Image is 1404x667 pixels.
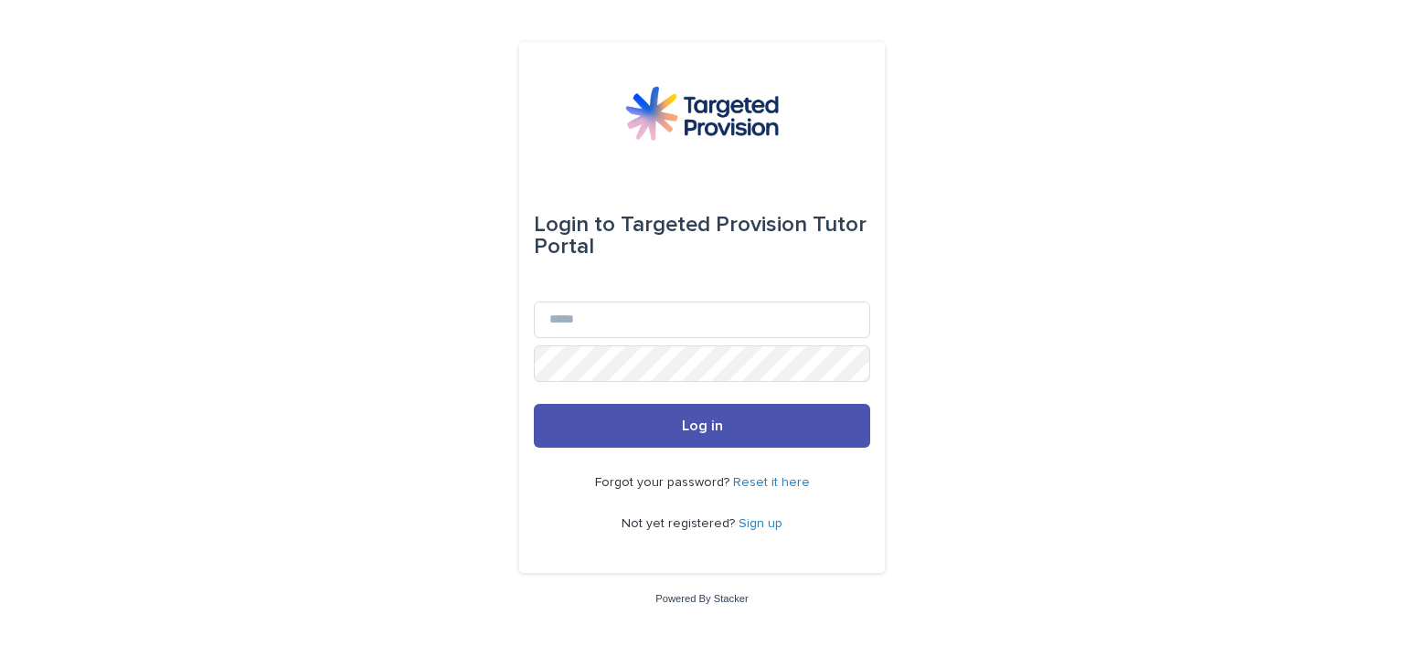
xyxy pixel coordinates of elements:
a: Reset it here [733,476,810,489]
img: M5nRWzHhSzIhMunXDL62 [625,86,779,141]
div: Targeted Provision Tutor Portal [534,199,870,272]
button: Log in [534,404,870,448]
span: Not yet registered? [622,517,739,530]
a: Powered By Stacker [655,593,748,604]
span: Forgot your password? [595,476,733,489]
span: Login to [534,214,615,236]
span: Log in [682,418,723,433]
a: Sign up [739,517,782,530]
